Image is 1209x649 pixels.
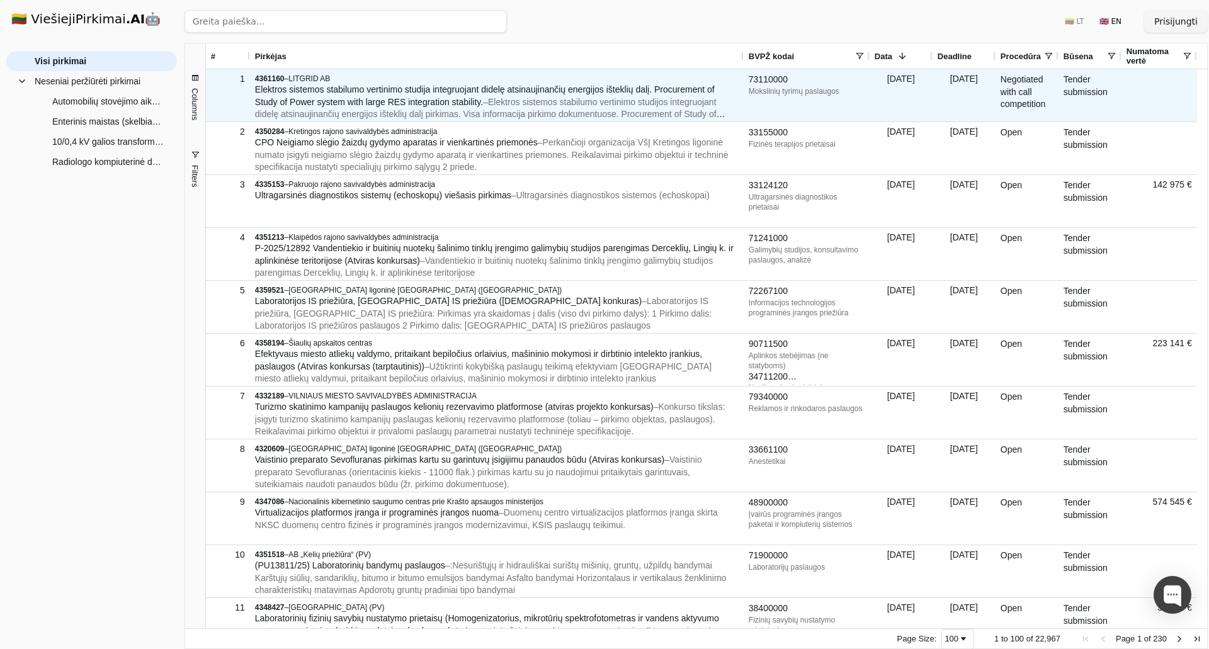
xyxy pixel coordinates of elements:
[1127,47,1182,65] span: Numatoma vertė
[1153,634,1167,643] span: 230
[255,402,654,412] span: Turizmo skatinimo kampanijų paslaugos kelionių rezervavimo platformose (atviras projekto konkursas)
[749,602,865,615] div: 38400000
[749,444,865,456] div: 33661100
[749,74,865,86] div: 73110000
[870,69,933,121] div: [DATE]
[211,70,245,88] div: 1
[749,404,865,414] div: Reklamos ir rinkodaros paslaugos
[255,232,739,242] div: –
[1174,634,1184,644] div: Next Page
[749,245,865,265] div: Galimybių studijos, konsultavimo paslaugos, analizė
[870,545,933,597] div: [DATE]
[52,112,164,131] span: Enterinis maistas (skelbiama apklausa)
[749,351,865,371] div: Aplinkos stebėjimas (ne statyboms)
[749,52,794,61] span: BVPŽ kodai
[255,74,285,83] span: 4361160
[255,602,739,612] div: –
[1010,634,1024,643] span: 100
[255,392,285,400] span: 4332189
[996,281,1059,333] div: Open
[35,52,86,71] span: Visi pirkimai
[749,232,865,245] div: 71241000
[749,127,865,139] div: 33155000
[255,444,285,453] span: 4320609
[255,507,718,530] span: – Duomenų centro virtualizacijos platformos įranga skirta NKSC duomenų centro fizinės ir programi...
[52,132,164,151] span: 10/0,4 kV galios transformatoriai ir 10 kV srovės transformatoriai
[749,456,865,466] div: Anestetikai
[255,560,445,570] span: (PU­13811/25) Laboratorinių bandymų paslaugos
[255,560,727,595] span: – :Nesurištųjų ir hidrauliškai surištų mišinių, gruntų, užpildų bandymai Karštųjų siūlių, sandari...
[1059,439,1121,492] div: Tender submission
[749,550,865,562] div: 71900000
[875,52,892,61] span: Data
[255,497,739,507] div: –
[255,550,739,560] div: –
[255,285,739,295] div: –
[933,228,996,280] div: [DATE]
[255,180,285,189] span: 4335153
[996,69,1059,121] div: Negotiated with call competition
[870,439,933,492] div: [DATE]
[211,281,245,300] div: 5
[211,52,215,61] span: #
[255,497,285,506] span: 4347086
[749,509,865,529] div: Įvairūs programinės įrangos paketai ir kompiuterių sistemos
[288,127,437,136] span: Kretingos rajono savivaldybės administracija
[255,296,642,306] span: Laboratorijos IS priežiūra, [GEOGRAPHIC_DATA] IS priežiūra ([DEMOGRAPHIC_DATA] konkuras)
[255,74,739,84] div: –
[288,392,477,400] span: VILNIAUS MIESTO SAVIVALDYBĖS ADMINISTRACIJA
[1059,387,1121,439] div: Tender submission
[996,334,1059,386] div: Open
[184,10,507,33] input: Greita paieška...
[933,281,996,333] div: [DATE]
[1001,634,1008,643] span: to
[870,228,933,280] div: [DATE]
[870,387,933,439] div: [DATE]
[996,122,1059,174] div: Open
[1192,634,1202,644] div: Last Page
[941,629,974,649] div: Page Size
[255,391,739,401] div: –
[52,152,164,171] span: Radiologo kompiuterinė darbo vieta (Atviras konkuras)
[255,190,511,200] span: Ultragarsinės diagnostikos sistemų (echoskopų) viešasis pirkimas
[288,233,438,242] span: Klaipėdos rajono savivaldybės administracija
[126,11,145,26] strong: .AI
[255,338,739,348] div: –
[938,52,972,61] span: Deadline
[933,122,996,174] div: [DATE]
[945,634,958,643] div: 100
[288,603,384,612] span: [GEOGRAPHIC_DATA] (PV)
[1098,634,1108,644] div: Previous Page
[288,339,372,347] span: Šiaulių apskaitos centras
[288,180,435,189] span: Pakruojo rajono savivaldybės administracija
[211,440,245,458] div: 8
[1059,334,1121,386] div: Tender submission
[749,615,865,635] div: Fizinių savybių nustatymo prietaisai
[1035,634,1060,643] span: 22,967
[52,92,164,111] span: Automobilių stovėjimo aikštelių, privažiavimo, lietaus nuotekų tinklų statybos ir Revuonos g. kap...
[749,298,865,318] div: Informacijos technologijos programinės įrangos priežiūra
[255,233,285,242] span: 4351213
[1001,52,1041,61] span: Procedūra
[211,493,245,511] div: 9
[255,137,538,147] span: CPO Neigiamo slėgio žaizdų gydymo aparatas ir vienkartinės priemonės
[255,52,287,61] span: Pirkėjas
[255,361,712,384] span: – Užtikrinti kokybišką paslaugų teikimą efektyviam [GEOGRAPHIC_DATA] miesto atliekų valdymui, pri...
[255,507,499,517] span: Virtualizacijos platformos įranga ir programinės įrangos nuoma
[288,444,562,453] span: [GEOGRAPHIC_DATA] ligoninė [GEOGRAPHIC_DATA] ([GEOGRAPHIC_DATA])
[255,626,722,648] span: – Laboratorinių fizinių savybių nustatymo prietaisų (Homogenizatorius, mikrotūrių spektrofotometr...
[749,371,865,383] div: 34711200
[933,69,996,121] div: [DATE]
[255,243,734,266] span: P-2025/12892 Vandentiekio ir buitinių nuotekų šalinimo tinklų įrengimo galimybių studijos parengi...
[288,497,543,506] span: Nacionalinis kibernetinio saugumo centras prie Krašto apsaugos ministerijos
[255,339,285,347] span: 4358194
[255,84,715,107] span: Elektros sistemos stabilumo vertinimo studija integruojant didelę atsinaujinančių energijos ištek...
[288,74,330,83] span: LITGRID AB
[1059,281,1121,333] div: Tender submission
[870,281,933,333] div: [DATE]
[255,179,739,189] div: –
[255,613,719,636] span: Laboratorinių fizinių savybių nustatymo prietaisų (Homogenizatorius, mikrotūrių spektrofotometras...
[1144,10,1208,33] button: Prisijungti
[749,383,865,393] div: Nepilotuojami orlaiviai
[994,634,999,643] span: 1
